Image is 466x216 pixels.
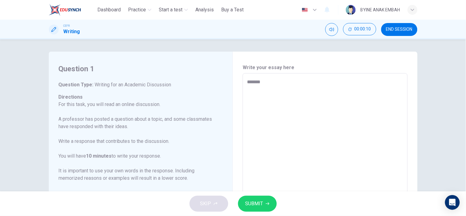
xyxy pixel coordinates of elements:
[59,81,216,88] h6: Question Type :
[64,28,80,35] h1: Writing
[346,5,356,15] img: Profile picture
[49,4,95,16] a: ELTC logo
[59,101,216,182] p: For this task, you will read an online discussion. A professor has posted a question about a topi...
[354,27,371,32] span: 00:00:10
[361,6,400,14] div: BYINE ANAK EMBAH
[64,24,70,28] span: CEFR
[128,6,146,14] span: Practice
[59,93,216,189] h6: Directions
[243,64,407,71] h6: Write your essay here
[195,6,214,14] span: Analysis
[159,6,182,14] span: Start a test
[94,82,171,88] span: Writing for an Academic Discussion
[325,23,338,36] div: Mute
[97,6,121,14] span: Dashboard
[95,4,123,15] button: Dashboard
[219,4,246,15] button: Buy a Test
[193,4,216,15] button: Analysis
[343,23,376,36] div: Hide
[245,199,263,208] span: SUBMIT
[343,23,376,35] button: 00:00:10
[126,4,154,15] button: Practice
[238,196,277,212] button: SUBMIT
[386,27,413,32] span: END SESSION
[301,8,309,12] img: en
[49,4,81,16] img: ELTC logo
[445,195,460,210] div: Open Intercom Messenger
[156,4,190,15] button: Start a test
[221,6,244,14] span: Buy a Test
[86,153,112,159] b: 10 minutes
[59,64,216,74] h4: Question 1
[381,23,417,36] button: END SESSION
